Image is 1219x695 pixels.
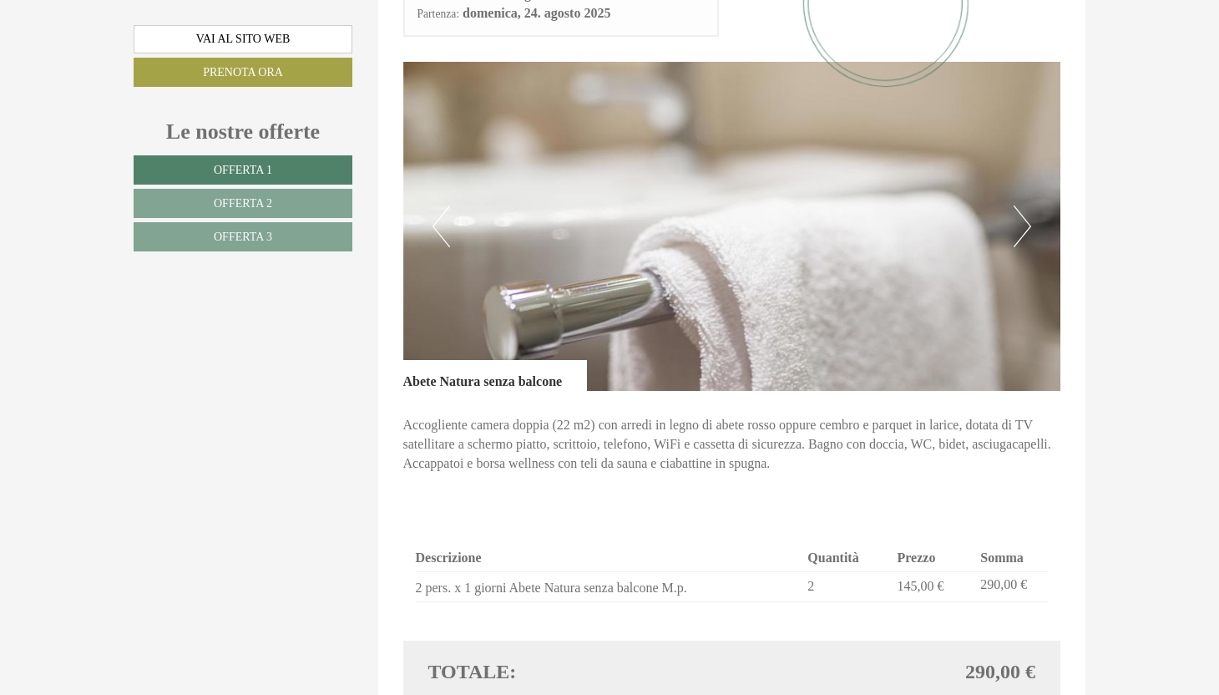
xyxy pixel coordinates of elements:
[416,571,802,601] td: 2 pers. x 1 giorni Abete Natura senza balcone M.p.
[801,571,890,601] td: 2
[134,116,352,147] div: Le nostre offerte
[416,545,802,571] th: Descrizione
[463,6,610,20] b: domenica, 24. agosto 2025
[898,579,944,593] span: 145,00 €
[134,58,352,87] a: Prenota ora
[801,545,890,571] th: Quantità
[214,164,272,176] span: Offerta 1
[1014,205,1031,247] button: Next
[432,205,450,247] button: Previous
[416,657,732,686] div: Totale:
[214,197,272,210] span: Offerta 2
[974,571,1048,601] td: 290,00 €
[403,416,1061,474] p: Accogliente camera doppia (22 m2) con arredi in legno di abete rosso oppure cembro e parquet in l...
[417,8,460,20] small: Partenza:
[214,231,272,243] span: Offerta 3
[891,545,974,571] th: Prezzo
[974,545,1048,571] th: Somma
[403,62,1061,391] img: image
[403,360,588,392] div: Abete Natura senza balcone
[134,25,352,53] a: Vai al sito web
[965,657,1035,686] span: 290,00 €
